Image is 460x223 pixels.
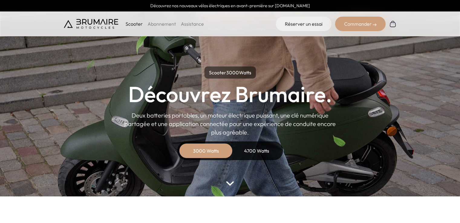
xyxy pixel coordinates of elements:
[226,69,239,76] span: 3000
[335,17,386,31] div: Commander
[128,83,332,105] h1: Découvrez Brumaire.
[126,20,143,27] p: Scooter
[389,20,396,27] img: Panier
[373,23,377,27] img: right-arrow-2.png
[181,21,204,27] a: Assistance
[148,21,176,27] a: Abonnement
[276,17,331,31] a: Réserver un essai
[64,19,118,29] img: Brumaire Motocycles
[204,66,256,79] p: Scooter Watts
[233,144,281,158] div: 4700 Watts
[182,144,230,158] div: 3000 Watts
[226,181,234,186] img: arrow-bottom.png
[124,111,336,137] p: Deux batteries portables, un moteur électrique puissant, une clé numérique partagée et une applic...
